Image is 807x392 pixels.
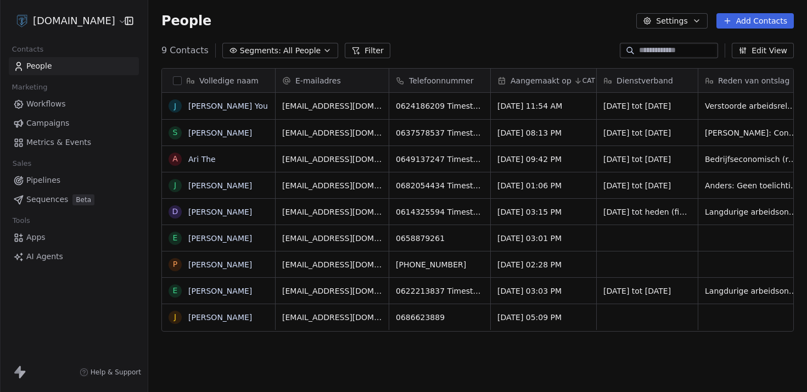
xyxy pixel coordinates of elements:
[617,75,673,86] span: Dienstverband
[173,259,177,270] div: P
[26,98,66,110] span: Workflows
[8,212,35,229] span: Tools
[9,228,139,247] a: Apps
[26,232,46,243] span: Apps
[497,127,590,138] span: [DATE] 08:13 PM
[497,100,590,111] span: [DATE] 11:54 AM
[396,206,484,217] span: 0614325594 Timestamp [DATE] 15:15:28 Privacy consent Akkoord op [DATE] 15:15:22 Dienstverband Sta...
[9,114,139,132] a: Campaigns
[389,69,490,92] div: Telefoonnummer
[172,153,178,165] div: A
[582,76,595,85] span: CAT
[161,44,209,57] span: 9 Contacts
[13,12,117,30] button: [DOMAIN_NAME]
[396,180,484,191] span: 0682054434 Timestamp [DATE] 13:06:31 Privacy consent Akkoord op [DATE] 13:06:11 Dienstverband Sta...
[282,233,382,244] span: [EMAIL_ADDRESS][DOMAIN_NAME]
[511,75,571,86] span: Aangemaakt op
[9,95,139,113] a: Workflows
[705,154,799,165] span: Bedrijfseconomisch (reorganisatie)
[497,285,590,296] span: [DATE] 03:03 PM
[636,13,707,29] button: Settings
[396,233,484,244] span: 0658879261
[15,14,29,27] img: Ontslagrechtjuristen-logo%20blauw-icon.png
[173,285,178,296] div: E
[603,100,691,111] span: [DATE] tot [DATE]
[396,312,484,323] span: 0686623889
[188,208,252,216] a: [PERSON_NAME]
[199,75,259,86] span: Volledige naam
[173,232,178,244] div: E
[282,180,382,191] span: [EMAIL_ADDRESS][DOMAIN_NAME]
[26,60,52,72] span: People
[188,260,252,269] a: [PERSON_NAME]
[396,285,484,296] span: 0622213837 Timestamp [DATE] 12:47:49 Privacy consent Akkoord op [DATE] 12:47:41 Dienstverband Sta...
[603,127,691,138] span: [DATE] tot [DATE]
[409,75,474,86] span: Telefoonnummer
[7,41,48,58] span: Contacts
[295,75,341,86] span: E-mailadres
[497,312,590,323] span: [DATE] 05:09 PM
[597,69,698,92] div: Dienstverband
[8,155,36,172] span: Sales
[282,259,382,270] span: [EMAIL_ADDRESS][DOMAIN_NAME]
[33,14,115,28] span: [DOMAIN_NAME]
[276,69,389,92] div: E-mailadres
[282,127,382,138] span: [EMAIL_ADDRESS][DOMAIN_NAME]
[396,154,484,165] span: 0649137247 Timestamp [DATE] 21:42:39 Privacy consent Akkoord op [DATE] 21:42:23 Dienstverband Sta...
[188,234,252,243] a: [PERSON_NAME]
[603,285,691,296] span: [DATE] tot [DATE]
[491,69,596,92] div: Aangemaakt opCAT
[26,194,68,205] span: Sequences
[91,368,141,377] span: Help & Support
[603,180,691,191] span: [DATE] tot [DATE]
[161,13,211,29] span: People
[705,127,799,138] span: [PERSON_NAME]: Contract niet verlengt en daarom stap ik over naar een nieuwe baan Toelichting Con...
[26,117,69,129] span: Campaigns
[396,127,484,138] span: 0637578537 Timestamp [DATE] 20:13:03 Privacy consent Akkoord op [DATE] 20:13:00 Dienstverband Sta...
[173,127,178,138] div: S
[188,155,216,164] a: Ari The
[345,43,390,58] button: Filter
[283,45,321,57] span: All People
[26,137,91,148] span: Metrics & Events
[188,181,252,190] a: [PERSON_NAME]
[396,100,484,111] span: 0624186209 Timestamp [DATE] 11:55:38 Privacy consent Akkoord op [DATE] 11:55:33 Dienstverband Sta...
[9,191,139,209] a: SequencesBeta
[9,248,139,266] a: AI Agents
[698,69,806,92] div: Reden van ontslag
[188,287,252,295] a: [PERSON_NAME]
[7,79,52,96] span: Marketing
[705,180,799,191] span: Anders: Geen toelichting
[282,285,382,296] span: [EMAIL_ADDRESS][DOMAIN_NAME]
[282,206,382,217] span: [EMAIL_ADDRESS][DOMAIN_NAME]
[174,311,176,323] div: J
[172,206,178,217] div: D
[497,259,590,270] span: [DATE] 02:28 PM
[174,100,176,112] div: J
[603,206,691,217] span: [DATE] tot heden (fictieve einddatum gebruikt voor berekening)
[282,312,382,323] span: [EMAIL_ADDRESS][DOMAIN_NAME]
[497,233,590,244] span: [DATE] 03:01 PM
[497,180,590,191] span: [DATE] 01:06 PM
[26,175,60,186] span: Pipelines
[705,285,799,296] span: Langdurige arbeidsongeschiktheid
[240,45,281,57] span: Segments:
[716,13,794,29] button: Add Contacts
[174,180,176,191] div: J
[497,206,590,217] span: [DATE] 03:15 PM
[26,251,63,262] span: AI Agents
[705,206,799,217] span: Langdurige arbeidsongeschiktheid
[162,69,275,92] div: Volledige naam
[9,57,139,75] a: People
[80,368,141,377] a: Help & Support
[396,259,484,270] span: [PHONE_NUMBER]
[72,194,94,205] span: Beta
[188,128,252,137] a: [PERSON_NAME]
[732,43,794,58] button: Edit View
[282,154,382,165] span: [EMAIL_ADDRESS][DOMAIN_NAME]
[705,100,799,111] span: Verstoorde arbeidsrelatie
[603,154,691,165] span: [DATE] tot [DATE]
[718,75,789,86] span: Reden van ontslag
[162,93,276,387] div: grid
[9,133,139,152] a: Metrics & Events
